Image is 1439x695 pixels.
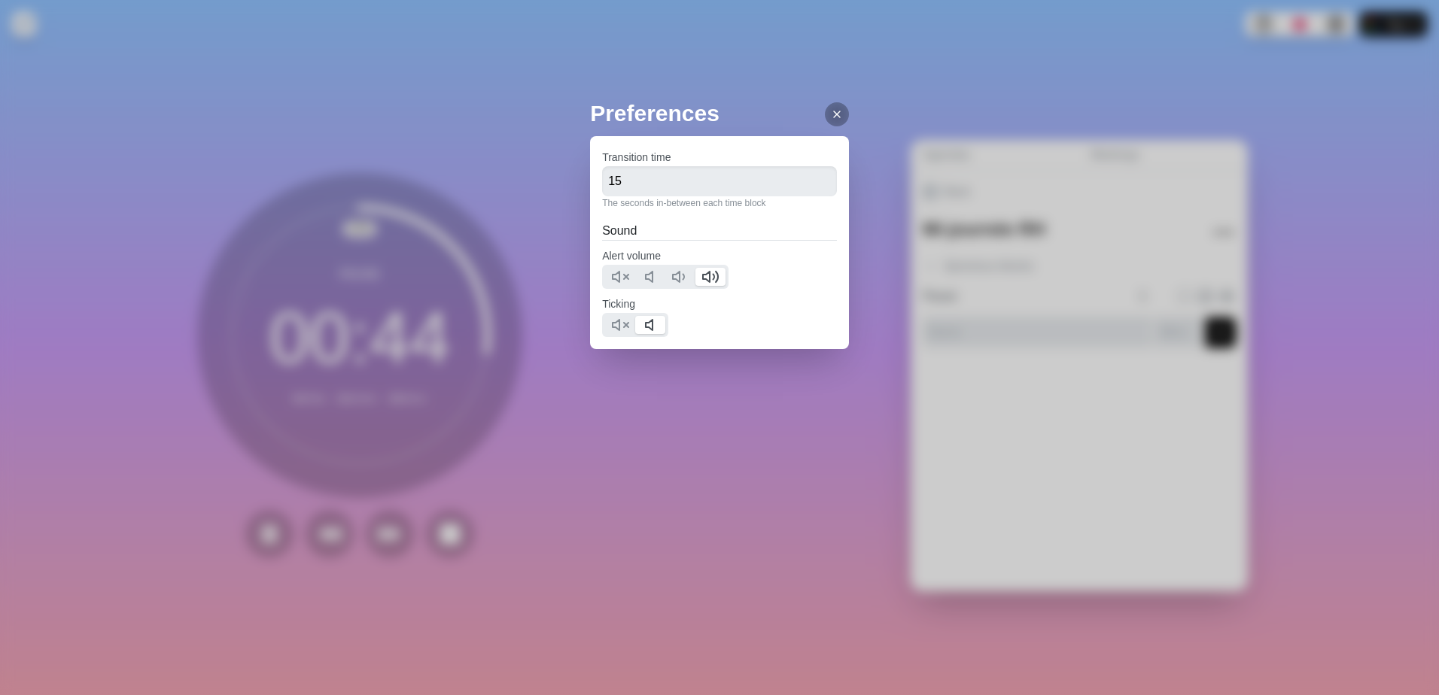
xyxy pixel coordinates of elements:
[602,298,635,310] label: Ticking
[602,250,661,262] label: Alert volume
[602,196,837,210] p: The seconds in-between each time block
[602,222,837,240] h2: Sound
[602,151,671,163] label: Transition time
[590,96,849,130] h2: Preferences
